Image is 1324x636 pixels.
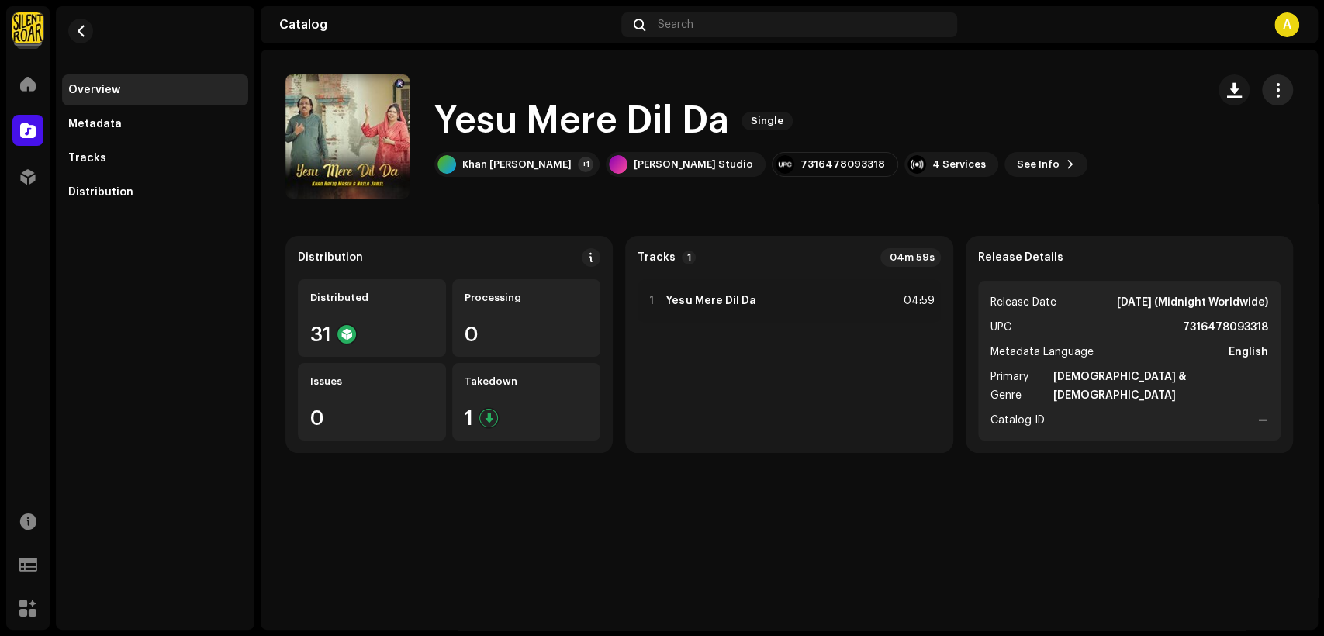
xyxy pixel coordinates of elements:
[462,158,572,171] div: Khan [PERSON_NAME]
[990,318,1011,337] span: UPC
[800,158,885,171] div: 7316478093318
[1117,293,1268,312] strong: [DATE] (Midnight Worldwide)
[742,112,793,130] span: Single
[990,411,1045,430] span: Catalog ID
[990,293,1056,312] span: Release Date
[978,251,1063,264] strong: Release Details
[1183,318,1268,337] strong: 7316478093318
[682,251,696,264] p-badge: 1
[68,186,133,199] div: Distribution
[1004,152,1087,177] button: See Info
[62,74,248,105] re-m-nav-item: Overview
[1229,343,1268,361] strong: English
[68,152,106,164] div: Tracks
[901,292,935,310] div: 04:59
[62,109,248,140] re-m-nav-item: Metadata
[465,375,588,388] div: Takedown
[279,19,615,31] div: Catalog
[1258,411,1268,430] strong: —
[990,368,1051,405] span: Primary Genre
[1274,12,1299,37] div: A
[62,143,248,174] re-m-nav-item: Tracks
[434,96,729,146] h1: Yesu Mere Dil Da
[310,375,434,388] div: Issues
[658,19,693,31] span: Search
[638,251,676,264] strong: Tracks
[310,292,434,304] div: Distributed
[68,118,122,130] div: Metadata
[12,12,43,43] img: fcfd72e7-8859-4002-b0df-9a7058150634
[68,84,120,96] div: Overview
[665,295,755,307] strong: Yesu Mere Dil Da
[880,248,941,267] div: 04m 59s
[634,158,753,171] div: [PERSON_NAME] Studio
[932,158,986,171] div: 4 Services
[298,251,363,264] div: Distribution
[465,292,588,304] div: Processing
[990,343,1094,361] span: Metadata Language
[578,157,593,172] div: +1
[1017,149,1060,180] span: See Info
[62,177,248,208] re-m-nav-item: Distribution
[1053,368,1268,405] strong: [DEMOGRAPHIC_DATA] & [DEMOGRAPHIC_DATA]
